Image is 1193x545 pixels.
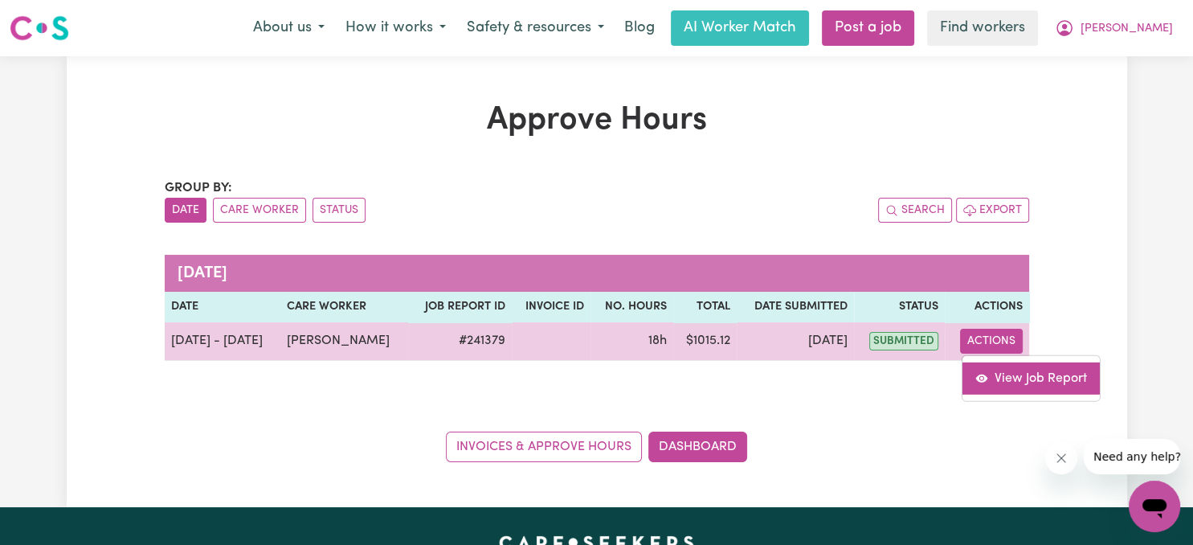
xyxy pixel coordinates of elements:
[165,101,1029,140] h1: Approve Hours
[165,322,280,361] td: [DATE] - [DATE]
[1081,20,1173,38] span: [PERSON_NAME]
[213,198,306,223] button: sort invoices by care worker
[408,292,512,322] th: Job Report ID
[1084,439,1180,474] iframe: Message from company
[456,11,615,45] button: Safety & resources
[165,255,1029,292] caption: [DATE]
[1045,442,1077,474] iframe: Close message
[243,11,335,45] button: About us
[590,292,673,322] th: No. Hours
[927,10,1038,46] a: Find workers
[671,10,809,46] a: AI Worker Match
[10,11,97,24] span: Need any help?
[408,322,512,361] td: # 241379
[822,10,914,46] a: Post a job
[335,11,456,45] button: How it works
[869,332,938,350] span: submitted
[962,362,1100,394] a: View job report 241379
[165,198,206,223] button: sort invoices by date
[512,292,591,322] th: Invoice ID
[737,322,854,361] td: [DATE]
[737,292,854,322] th: Date Submitted
[1044,11,1183,45] button: My Account
[673,322,737,361] td: $ 1015.12
[648,432,747,462] a: Dashboard
[956,198,1029,223] button: Export
[446,432,642,462] a: Invoices & Approve Hours
[854,292,945,322] th: Status
[10,10,69,47] a: Careseekers logo
[1129,481,1180,532] iframe: Button to launch messaging window
[165,182,232,195] span: Group by:
[878,198,952,223] button: Search
[615,10,664,46] a: Blog
[962,354,1101,401] div: Actions
[648,334,667,347] span: 18 hours
[313,198,366,223] button: sort invoices by paid status
[280,292,409,322] th: Care worker
[960,329,1023,354] button: Actions
[10,14,69,43] img: Careseekers logo
[673,292,737,322] th: Total
[280,322,409,361] td: [PERSON_NAME]
[165,292,280,322] th: Date
[945,292,1028,322] th: Actions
